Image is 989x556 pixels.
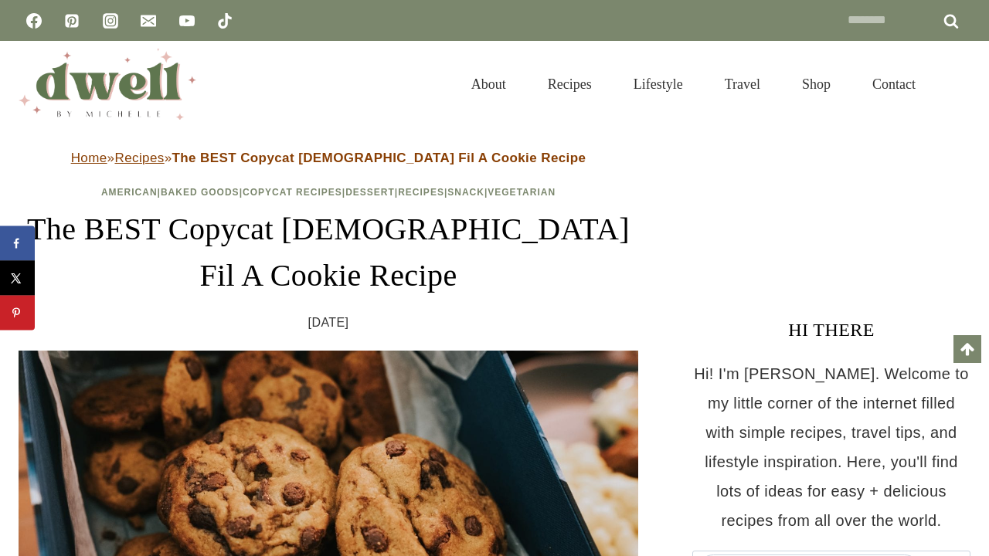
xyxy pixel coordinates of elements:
[488,187,556,198] a: Vegetarian
[450,57,527,111] a: About
[172,5,202,36] a: YouTube
[704,57,781,111] a: Travel
[114,151,164,165] a: Recipes
[345,187,395,198] a: Dessert
[308,311,349,334] time: [DATE]
[692,316,970,344] h3: HI THERE
[19,206,638,299] h1: The BEST Copycat [DEMOGRAPHIC_DATA] Fil A Cookie Recipe
[133,5,164,36] a: Email
[161,187,240,198] a: Baked Goods
[71,151,586,165] span: » »
[172,151,586,165] strong: The BEST Copycat [DEMOGRAPHIC_DATA] Fil A Cookie Recipe
[944,71,970,97] button: View Search Form
[692,359,970,535] p: Hi! I'm [PERSON_NAME]. Welcome to my little corner of the internet filled with simple recipes, tr...
[56,5,87,36] a: Pinterest
[95,5,126,36] a: Instagram
[527,57,613,111] a: Recipes
[851,57,936,111] a: Contact
[19,49,196,120] img: DWELL by michelle
[953,335,981,363] a: Scroll to top
[613,57,704,111] a: Lifestyle
[209,5,240,36] a: TikTok
[450,57,936,111] nav: Primary Navigation
[19,5,49,36] a: Facebook
[101,187,158,198] a: American
[101,187,556,198] span: | | | | | |
[447,187,484,198] a: Snack
[243,187,342,198] a: Copycat Recipes
[398,187,444,198] a: Recipes
[781,57,851,111] a: Shop
[71,151,107,165] a: Home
